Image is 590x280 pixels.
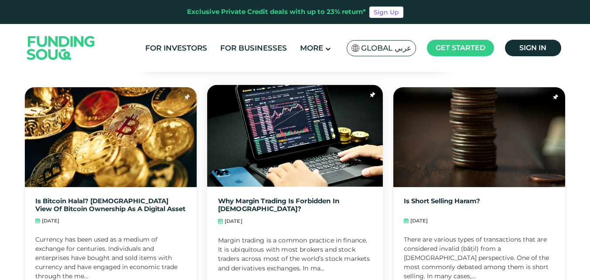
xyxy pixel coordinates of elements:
[218,198,372,213] a: Why margin trading is forbidden in [DEMOGRAPHIC_DATA]?
[519,44,546,52] span: Sign in
[25,87,197,187] img: blogImage
[35,198,187,213] a: Is Bitcoin Halal? [DEMOGRAPHIC_DATA] view of bitcoin ownership as a digital asset
[218,236,372,280] div: Margin trading is a common practice in finance. It is ubiquitous with most brokers and stock trad...
[18,26,104,70] img: Logo
[361,43,411,53] span: Global عربي
[404,235,555,279] div: There are various types of transactions that are considered invalid (bāṭil) from a [DEMOGRAPHIC_D...
[25,58,141,75] span: Related Articles
[393,87,566,187] img: blogImage
[505,40,561,56] a: Sign in
[225,217,242,225] span: [DATE]
[218,41,289,55] a: For Businesses
[143,41,209,55] a: For Investors
[369,7,403,18] a: Sign Up
[300,44,323,52] span: More
[207,85,383,187] img: blogImage
[351,44,359,52] img: SA Flag
[187,7,366,17] div: Exclusive Private Credit deals with up to 23% return*
[42,217,59,225] span: [DATE]
[410,217,428,225] span: [DATE]
[35,235,187,279] div: Currency has been used as a medium of exchange for centuries. Individuals and enterprises have bo...
[404,198,480,213] a: Is Short Selling Haram?
[436,44,485,52] span: Get started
